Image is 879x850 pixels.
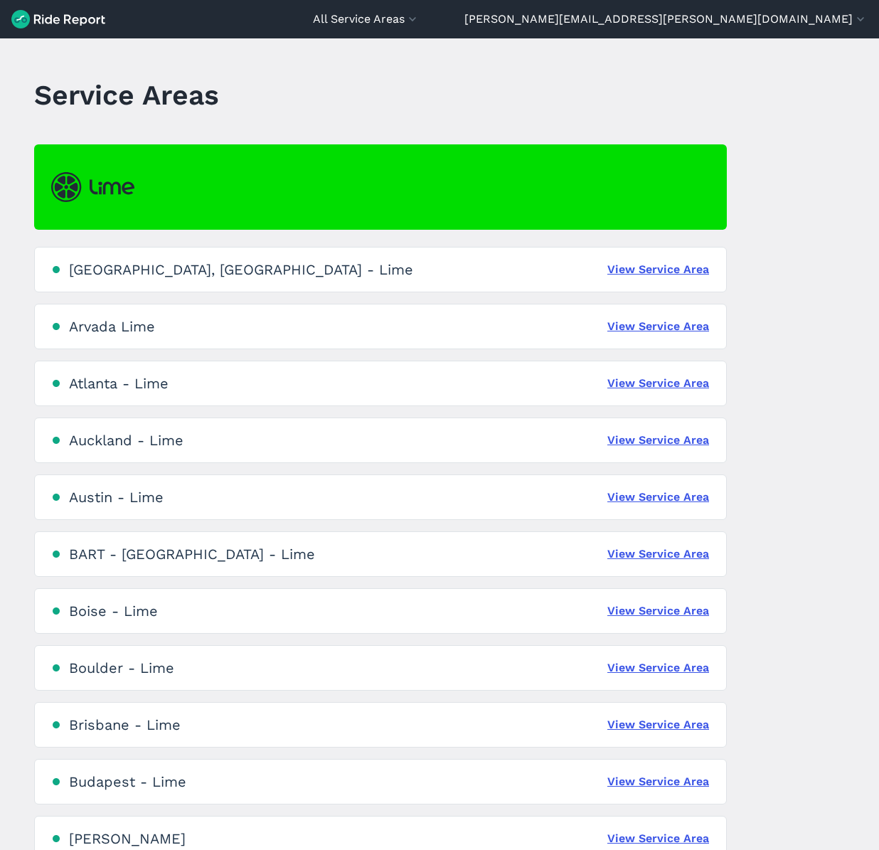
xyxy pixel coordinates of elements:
div: Auckland - Lime [69,432,183,449]
a: View Service Area [607,773,709,790]
a: View Service Area [607,432,709,449]
div: Arvada Lime [69,318,155,335]
div: Brisbane - Lime [69,716,181,733]
div: BART - [GEOGRAPHIC_DATA] - Lime [69,546,315,563]
a: View Service Area [607,716,709,733]
img: Lime [51,172,134,202]
div: Atlanta - Lime [69,375,169,392]
div: Austin - Lime [69,489,164,506]
div: Boulder - Lime [69,659,174,676]
a: View Service Area [607,546,709,563]
img: Ride Report [11,10,105,28]
h1: Service Areas [34,75,219,115]
a: View Service Area [607,261,709,278]
div: Budapest - Lime [69,773,186,790]
a: View Service Area [607,830,709,847]
div: Boise - Lime [69,602,158,620]
div: [GEOGRAPHIC_DATA], [GEOGRAPHIC_DATA] - Lime [69,261,413,278]
a: View Service Area [607,318,709,335]
a: View Service Area [607,489,709,506]
a: View Service Area [607,659,709,676]
a: View Service Area [607,602,709,620]
div: [PERSON_NAME] [69,830,186,847]
a: View Service Area [607,375,709,392]
button: [PERSON_NAME][EMAIL_ADDRESS][PERSON_NAME][DOMAIN_NAME] [464,11,868,28]
button: All Service Areas [313,11,420,28]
